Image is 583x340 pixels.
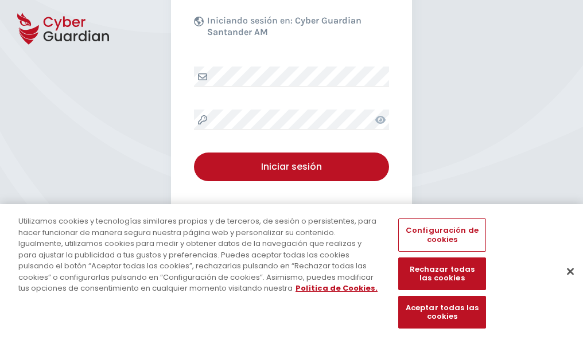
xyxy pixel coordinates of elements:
button: Configuración de cookies, Abre el cuadro de diálogo del centro de preferencias. [398,218,485,251]
a: Más información sobre su privacidad, se abre en una nueva pestaña [296,283,378,294]
button: Cerrar [558,259,583,284]
button: Aceptar todas las cookies [398,296,485,329]
button: Rechazar todas las cookies [398,257,485,290]
div: Utilizamos cookies y tecnologías similares propias y de terceros, de sesión o persistentes, para ... [18,216,381,294]
div: Iniciar sesión [203,160,380,174]
button: Iniciar sesión [194,153,389,181]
